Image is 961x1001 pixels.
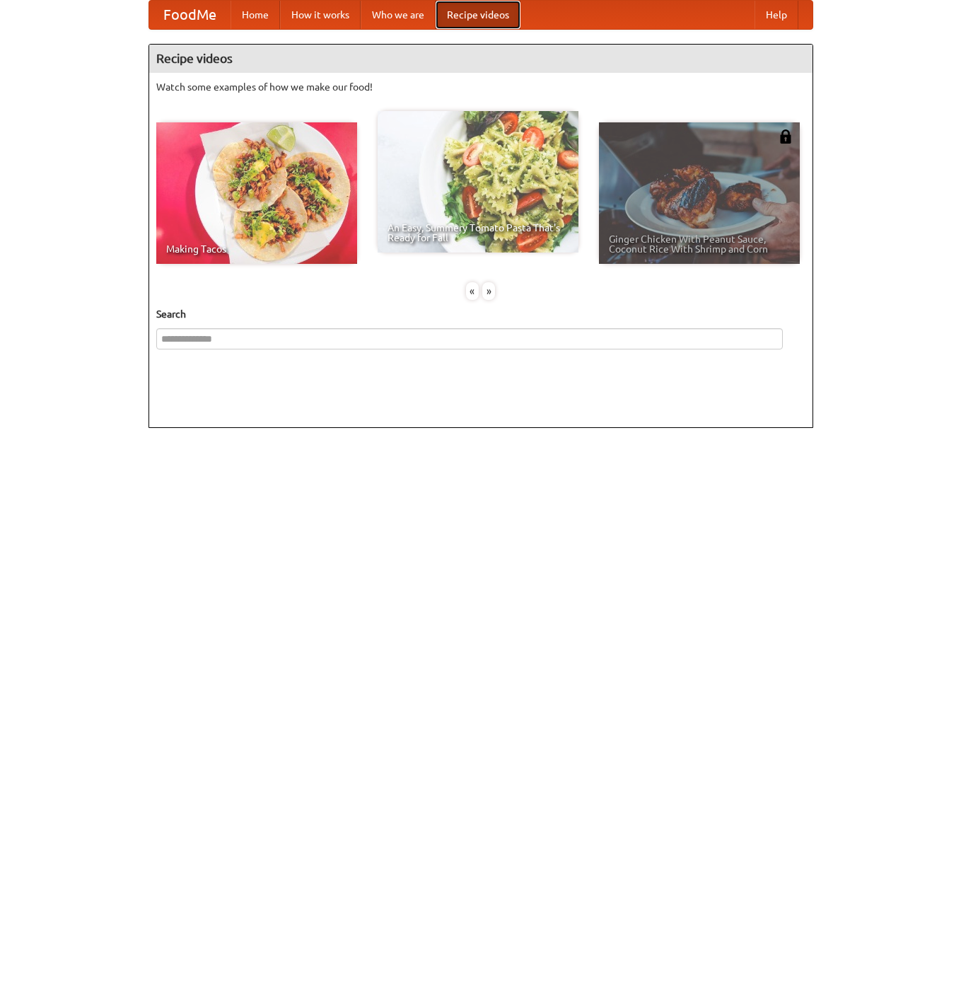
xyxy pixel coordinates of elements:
h4: Recipe videos [149,45,813,73]
a: Recipe videos [436,1,520,29]
img: 483408.png [779,129,793,144]
a: FoodMe [149,1,231,29]
p: Watch some examples of how we make our food! [156,80,805,94]
a: How it works [280,1,361,29]
a: Home [231,1,280,29]
a: Who we are [361,1,436,29]
h5: Search [156,307,805,321]
a: Making Tacos [156,122,357,264]
span: Making Tacos [166,244,347,254]
div: » [482,282,495,300]
span: An Easy, Summery Tomato Pasta That's Ready for Fall [388,223,569,243]
div: « [466,282,479,300]
a: Help [755,1,798,29]
a: An Easy, Summery Tomato Pasta That's Ready for Fall [378,111,578,253]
